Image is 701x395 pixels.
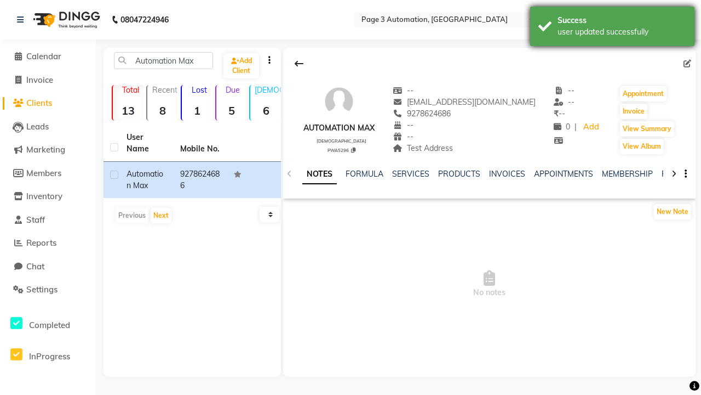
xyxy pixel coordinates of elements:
span: Clients [26,98,52,108]
span: Marketing [26,144,65,155]
span: -- [554,97,574,107]
button: Appointment [620,86,666,101]
span: 9278624686 [393,109,451,119]
img: logo [28,4,103,35]
a: Add [581,120,600,135]
a: Add Client [223,53,259,78]
span: Settings [26,284,58,295]
a: Leads [3,121,93,133]
span: [DEMOGRAPHIC_DATA] [317,138,366,144]
span: Test Address [393,143,453,153]
button: View Summary [620,121,674,137]
a: Calendar [3,50,93,63]
span: Members [26,168,61,178]
span: ₹ [554,109,559,119]
span: Automation Max [127,169,163,190]
p: Due [219,85,248,95]
th: User Name [120,125,174,162]
p: [DEMOGRAPHIC_DATA] [255,85,281,95]
a: Clients [3,97,93,110]
a: PRODUCTS [438,169,480,179]
span: | [574,121,577,133]
a: Staff [3,214,93,227]
a: INVOICES [489,169,525,179]
strong: 1 [182,104,213,117]
button: Next [151,208,171,223]
span: Chat [26,261,44,272]
strong: 8 [147,104,179,117]
a: SERVICES [392,169,429,179]
span: -- [554,109,565,119]
span: InProgress [29,351,70,362]
b: 08047224946 [120,4,169,35]
td: 9278624686 [174,162,227,198]
img: avatar [323,85,355,118]
div: user updated successfully [558,26,686,38]
p: Total [117,85,144,95]
span: Reports [26,238,56,248]
span: -- [393,86,413,95]
th: Mobile No. [174,125,227,162]
span: 0 [554,122,570,132]
span: -- [393,132,413,142]
a: Reports [3,237,93,250]
span: Leads [26,121,49,132]
span: -- [554,86,574,95]
a: Invoice [3,74,93,87]
button: View Album [620,139,664,154]
a: APPOINTMENTS [534,169,593,179]
span: No notes [283,229,696,339]
span: [EMAIL_ADDRESS][DOMAIN_NAME] [393,97,536,107]
span: Staff [26,215,45,225]
button: Invoice [620,104,647,119]
strong: 6 [250,104,281,117]
button: New Note [654,204,691,219]
a: Inventory [3,190,93,203]
span: -- [393,120,413,130]
div: PWA5296 [308,146,375,154]
div: Success [558,15,686,26]
strong: 5 [216,104,248,117]
span: Invoice [26,75,53,85]
p: Recent [152,85,179,95]
span: Calendar [26,51,61,61]
div: Automation Max [303,122,375,134]
a: Chat [3,261,93,273]
input: Search by Name/Mobile/Email/Code [114,52,213,69]
a: NOTES [302,165,337,184]
span: Completed [29,320,70,330]
a: Members [3,167,93,180]
p: Lost [186,85,213,95]
span: Inventory [26,191,62,201]
a: Marketing [3,144,93,156]
a: FORMULA [346,169,383,179]
strong: 13 [113,104,144,117]
a: MEMBERSHIP [602,169,653,179]
a: Settings [3,284,93,296]
div: Back to Client [288,53,311,74]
